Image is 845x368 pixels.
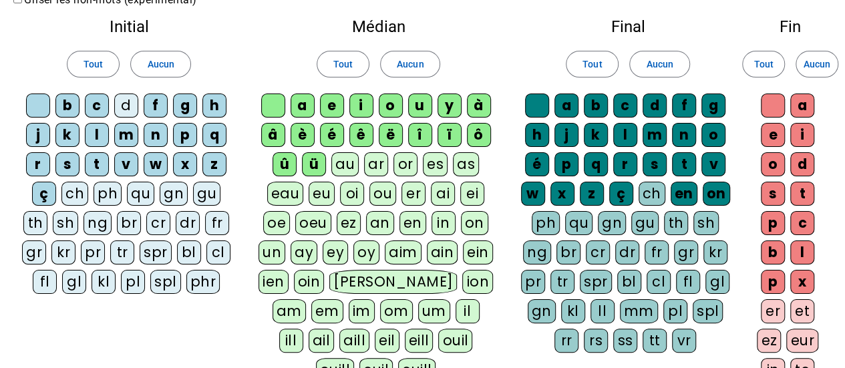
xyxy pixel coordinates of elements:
div: p [761,270,785,294]
button: Aucun [380,51,440,77]
div: h [525,123,549,147]
div: eill [405,329,434,353]
div: b [761,240,785,264]
div: n [144,123,168,147]
div: d [114,94,138,118]
div: ph [532,211,560,235]
div: oeu [295,211,331,235]
span: Tout [582,56,602,72]
div: ill [279,329,303,353]
div: em [311,299,343,323]
div: é [525,152,549,176]
div: a [291,94,315,118]
div: eu [309,182,335,206]
button: Aucun [629,51,689,77]
div: ay [291,240,317,264]
div: kr [703,240,727,264]
div: u [408,94,432,118]
div: ai [431,182,455,206]
div: cr [586,240,610,264]
div: er [761,299,785,323]
div: as [453,152,479,176]
div: p [554,152,578,176]
div: ç [609,182,633,206]
div: ç [32,182,56,206]
div: br [117,211,141,235]
div: cl [647,270,671,294]
div: o [701,123,725,147]
div: l [790,240,814,264]
div: o [379,94,403,118]
div: ng [523,240,551,264]
div: dr [176,211,200,235]
button: Aucun [796,51,838,77]
div: ien [259,270,289,294]
div: ê [349,123,373,147]
div: sh [53,211,78,235]
h2: Médian [258,19,499,35]
div: cl [206,240,230,264]
div: z [202,152,226,176]
button: Tout [317,51,369,77]
div: l [613,123,637,147]
div: in [432,211,456,235]
div: pr [521,270,545,294]
div: rs [584,329,608,353]
div: ail [309,329,335,353]
div: en [399,211,426,235]
div: m [114,123,138,147]
div: kl [561,299,585,323]
div: tt [643,329,667,353]
div: pl [121,270,145,294]
div: ô [467,123,491,147]
div: gn [598,211,626,235]
div: t [672,152,696,176]
div: oe [263,211,290,235]
div: g [173,94,197,118]
div: or [393,152,417,176]
div: ph [94,182,122,206]
div: ion [462,270,493,294]
div: spr [140,240,172,264]
div: an [366,211,394,235]
div: pl [663,299,687,323]
div: c [85,94,109,118]
div: ein [463,240,493,264]
div: r [613,152,637,176]
div: y [438,94,462,118]
div: en [671,182,697,206]
div: é [320,123,344,147]
div: er [401,182,426,206]
button: Aucun [130,51,190,77]
div: fl [33,270,57,294]
div: d [790,152,814,176]
div: i [790,123,814,147]
button: Tout [566,51,619,77]
div: eil [375,329,399,353]
div: î [408,123,432,147]
div: ch [639,182,665,206]
div: mm [620,299,658,323]
div: kl [92,270,116,294]
div: c [613,94,637,118]
div: q [202,123,226,147]
div: o [761,152,785,176]
div: ei [460,182,484,206]
div: s [761,182,785,206]
h2: Final [520,19,735,35]
div: fr [205,211,229,235]
div: ey [323,240,348,264]
div: r [26,152,50,176]
div: aill [339,329,369,353]
div: th [664,211,688,235]
div: k [584,123,608,147]
div: br [556,240,580,264]
div: on [703,182,730,206]
div: sh [693,211,719,235]
div: j [554,123,578,147]
div: a [554,94,578,118]
div: s [643,152,667,176]
div: tr [110,240,134,264]
div: bl [617,270,641,294]
div: on [461,211,488,235]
